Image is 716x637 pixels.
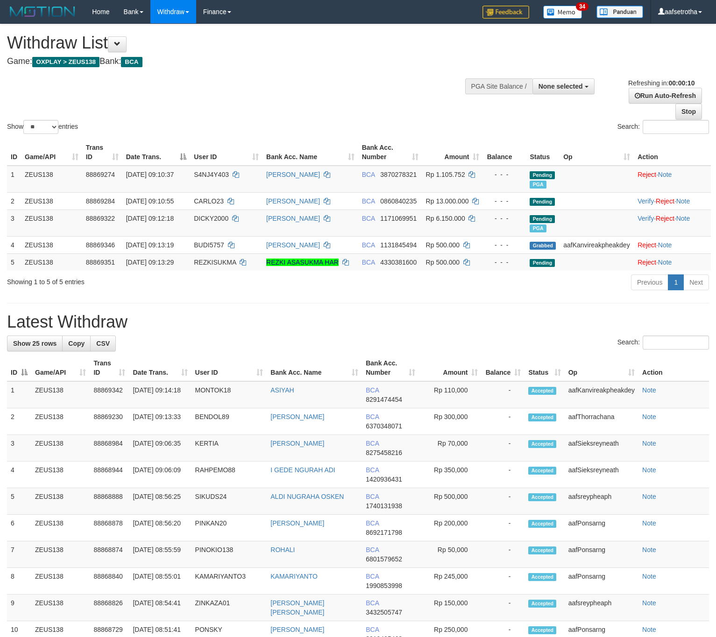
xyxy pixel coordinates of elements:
[530,171,555,179] span: Pending
[628,79,695,87] span: Refreshing in:
[362,241,375,249] span: BCA
[366,466,379,474] span: BCA
[530,224,546,232] span: Marked by aafnoeunsreypich
[539,83,583,90] span: None selected
[90,488,129,515] td: 88868888
[90,381,129,408] td: 88869342
[86,171,115,178] span: 88869274
[366,440,379,447] span: BCA
[68,340,85,347] span: Copy
[32,57,99,67] span: OXPLAY > ZEUS138
[560,236,634,253] td: aafKanvireakpheakdey
[419,568,482,595] td: Rp 245,000
[366,582,402,589] span: Copy 1990853998 to clipboard
[487,170,522,179] div: - - -
[270,599,324,616] a: [PERSON_NAME] [PERSON_NAME]
[7,313,709,331] h1: Latest Withdraw
[270,413,324,420] a: [PERSON_NAME]
[676,197,690,205] a: Note
[528,387,556,395] span: Accepted
[658,171,672,178] a: Note
[482,595,525,621] td: -
[658,241,672,249] a: Note
[23,120,58,134] select: Showentries
[482,568,525,595] td: -
[129,515,191,541] td: [DATE] 08:56:20
[96,340,110,347] span: CSV
[126,215,174,222] span: [DATE] 09:12:18
[21,236,82,253] td: ZEUS138
[642,626,656,633] a: Note
[380,171,417,178] span: Copy 3870278321 to clipboard
[642,466,656,474] a: Note
[270,386,294,394] a: ASIYAH
[668,79,695,87] strong: 00:00:10
[7,210,21,236] td: 3
[90,435,129,462] td: 88868984
[86,241,115,249] span: 88869346
[122,139,191,166] th: Date Trans.: activate to sort column descending
[528,626,556,634] span: Accepted
[366,422,402,430] span: Copy 6370348071 to clipboard
[631,274,668,290] a: Previous
[129,355,191,381] th: Date Trans.: activate to sort column ascending
[642,493,656,500] a: Note
[7,273,291,287] div: Showing 1 to 5 of 5 entries
[482,515,525,541] td: -
[668,274,684,290] a: 1
[191,435,267,462] td: KERTIA
[426,171,465,178] span: Rp 1.105.752
[419,408,482,435] td: Rp 300,000
[21,192,82,210] td: ZEUS138
[419,595,482,621] td: Rp 150,000
[487,258,522,267] div: - - -
[528,520,556,528] span: Accepted
[90,462,129,488] td: 88868944
[482,355,525,381] th: Balance: activate to sort column ascending
[366,555,402,563] span: Copy 6801579652 to clipboard
[530,181,546,189] span: Marked by aafnoeunsreypich
[565,408,638,435] td: aafThorrachana
[129,408,191,435] td: [DATE] 09:13:33
[426,197,469,205] span: Rp 13.000.000
[194,259,236,266] span: REZKISUKMA
[270,493,344,500] a: ALDI NUGRAHA OSKEN
[366,396,402,403] span: Copy 8291474454 to clipboard
[596,6,643,18] img: panduan.png
[82,139,122,166] th: Trans ID: activate to sort column ascending
[7,336,63,351] a: Show 25 rows
[129,462,191,488] td: [DATE] 09:06:09
[366,599,379,607] span: BCA
[362,259,375,266] span: BCA
[129,435,191,462] td: [DATE] 09:06:35
[191,408,267,435] td: BENDOL89
[126,197,174,205] span: [DATE] 09:10:55
[90,336,116,351] a: CSV
[643,120,709,134] input: Search:
[129,595,191,621] td: [DATE] 08:54:41
[270,440,324,447] a: [PERSON_NAME]
[419,355,482,381] th: Amount: activate to sort column ascending
[565,462,638,488] td: aafSieksreyneath
[483,139,526,166] th: Balance
[634,253,711,271] td: ·
[31,435,90,462] td: ZEUS138
[270,546,295,553] a: ROHALI
[576,2,588,11] span: 34
[366,626,379,633] span: BCA
[194,171,229,178] span: S4NJ4Y403
[191,381,267,408] td: MONTOK18
[21,253,82,271] td: ZEUS138
[528,600,556,608] span: Accepted
[565,568,638,595] td: aafPonsarng
[565,488,638,515] td: aafsreypheaph
[642,546,656,553] a: Note
[482,6,529,19] img: Feedback.jpg
[7,355,31,381] th: ID: activate to sort column descending
[366,493,379,500] span: BCA
[191,515,267,541] td: PINKAN20
[532,78,595,94] button: None selected
[262,139,358,166] th: Bank Acc. Name: activate to sort column ascending
[7,236,21,253] td: 4
[358,139,422,166] th: Bank Acc. Number: activate to sort column ascending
